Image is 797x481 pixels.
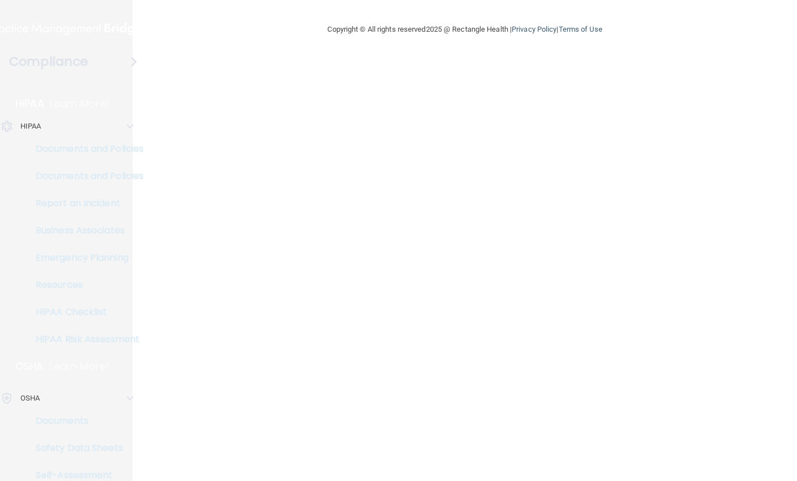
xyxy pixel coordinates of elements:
p: HIPAA [20,120,41,133]
p: Safety Data Sheets [7,442,162,454]
p: Learn More! [50,97,110,110]
a: Privacy Policy [512,25,556,33]
p: HIPAA Checklist [7,307,162,318]
div: Copyright © All rights reserved 2025 @ Rectangle Health | | [258,11,672,48]
p: OSHA [15,360,44,373]
p: Business Associates [7,225,162,236]
p: Learn More! [49,360,109,373]
a: Terms of Use [559,25,602,33]
p: HIPAA [15,97,44,110]
p: Self-Assessment [7,470,162,481]
p: Resources [7,279,162,291]
p: Emergency Planning [7,252,162,263]
p: Documents and Policies [7,143,162,155]
p: Report an Incident [7,198,162,209]
p: OSHA [20,391,40,405]
p: HIPAA Risk Assessment [7,334,162,345]
h4: Compliance [9,54,88,70]
p: Documents and Policies [7,171,162,182]
p: Documents [7,415,162,427]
